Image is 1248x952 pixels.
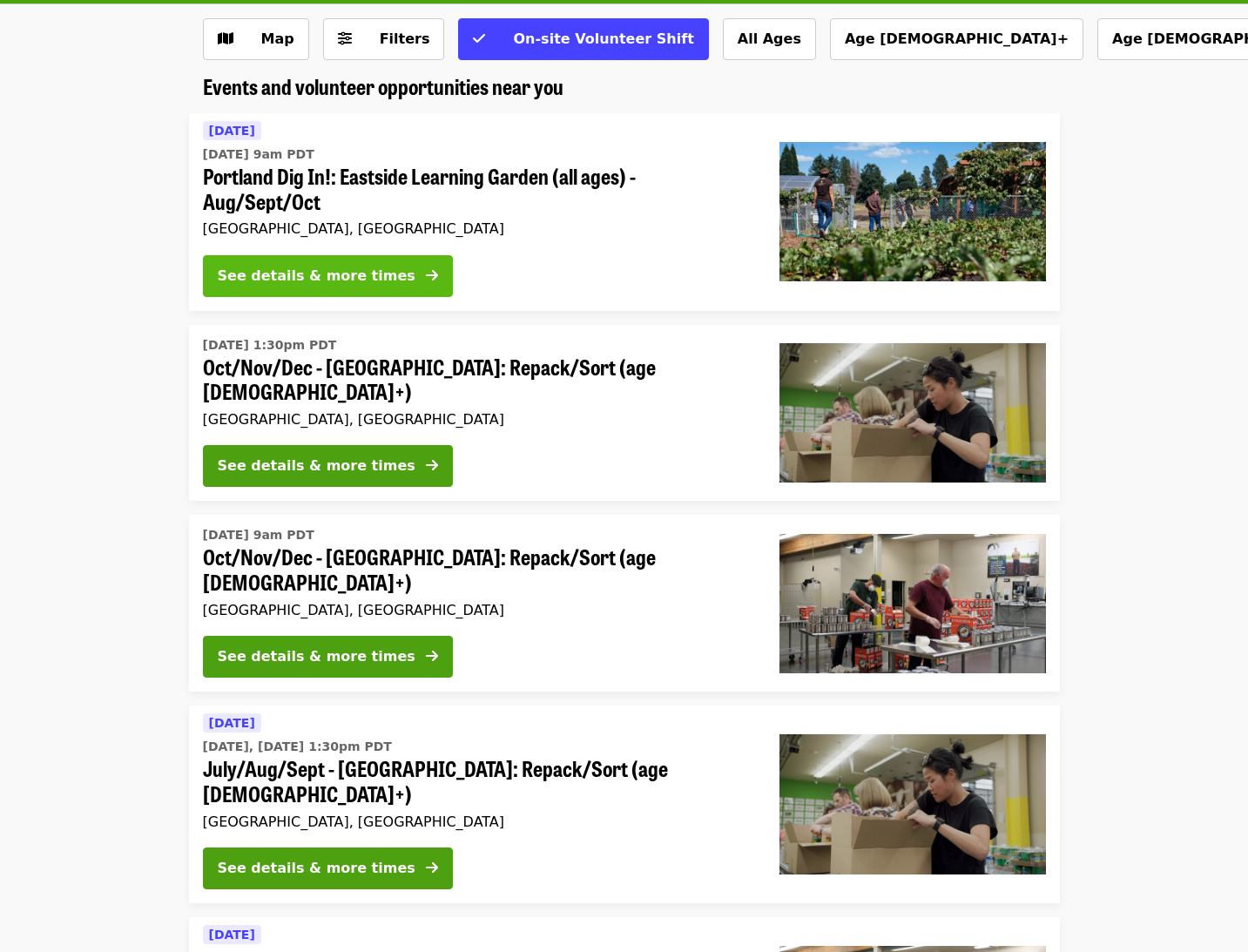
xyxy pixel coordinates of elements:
div: See details & more times [218,266,415,287]
span: Portland Dig In!: Eastside Learning Garden (all ages) - Aug/Sept/Oct [203,164,752,214]
button: Show map view [203,18,309,60]
button: Filters (0 selected) [323,18,445,60]
a: See details for "Oct/Nov/Dec - Portland: Repack/Sort (age 16+)" [189,515,1060,692]
i: arrow-right icon [426,648,438,665]
span: On-site Volunteer Shift [513,30,693,47]
span: Oct/Nov/Dec - [GEOGRAPHIC_DATA]: Repack/Sort (age [DEMOGRAPHIC_DATA]+) [203,354,752,405]
i: map icon [218,30,233,47]
button: See details & more times [203,847,453,889]
a: See details for "Portland Dig In!: Eastside Learning Garden (all ages) - Aug/Sept/Oct" [189,113,1060,311]
button: Age [DEMOGRAPHIC_DATA]+ [830,18,1083,60]
div: See details & more times [218,858,415,879]
i: arrow-right icon [426,267,438,284]
time: [DATE] 1:30pm PDT [203,336,337,354]
time: [DATE] 9am PDT [203,145,314,164]
a: See details for "Oct/Nov/Dec - Portland: Repack/Sort (age 8+)" [189,325,1060,502]
i: sliders-h icon [338,30,352,47]
a: See details for "July/Aug/Sept - Portland: Repack/Sort (age 8+)" [189,706,1060,903]
img: Oct/Nov/Dec - Portland: Repack/Sort (age 16+) organized by Oregon Food Bank [779,534,1046,673]
button: On-site Volunteer Shift [458,18,708,60]
button: See details & more times [203,636,453,678]
span: [DATE] [209,124,255,138]
span: Map [261,30,294,47]
time: [DATE], [DATE] 1:30pm PDT [203,738,392,756]
span: [DATE] [209,928,255,942]
img: Oct/Nov/Dec - Portland: Repack/Sort (age 8+) organized by Oregon Food Bank [779,343,1046,483]
i: check icon [473,30,485,47]
button: See details & more times [203,255,453,297]
button: See details & more times [203,445,453,487]
i: arrow-right icon [426,457,438,474]
img: Portland Dig In!: Eastside Learning Garden (all ages) - Aug/Sept/Oct organized by Oregon Food Bank [779,142,1046,281]
span: Filters [380,30,430,47]
div: See details & more times [218,646,415,667]
span: [DATE] [209,716,255,730]
img: July/Aug/Sept - Portland: Repack/Sort (age 8+) organized by Oregon Food Bank [779,734,1046,874]
span: July/Aug/Sept - [GEOGRAPHIC_DATA]: Repack/Sort (age [DEMOGRAPHIC_DATA]+) [203,756,752,807]
div: [GEOGRAPHIC_DATA], [GEOGRAPHIC_DATA] [203,602,752,618]
i: arrow-right icon [426,860,438,876]
time: [DATE] 9am PDT [203,526,314,544]
div: [GEOGRAPHIC_DATA], [GEOGRAPHIC_DATA] [203,220,752,237]
div: [GEOGRAPHIC_DATA], [GEOGRAPHIC_DATA] [203,411,752,428]
div: [GEOGRAPHIC_DATA], [GEOGRAPHIC_DATA] [203,814,752,830]
div: See details & more times [218,456,415,476]
button: All Ages [723,18,816,60]
span: Oct/Nov/Dec - [GEOGRAPHIC_DATA]: Repack/Sort (age [DEMOGRAPHIC_DATA]+) [203,544,752,595]
span: Events and volunteer opportunities near you [203,71,563,101]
